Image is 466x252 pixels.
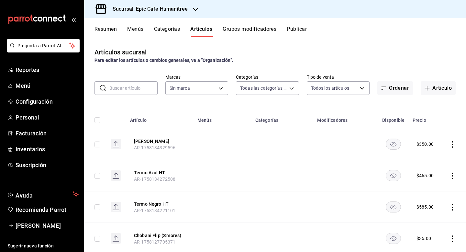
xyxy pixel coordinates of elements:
label: Categorías [236,75,299,79]
button: actions [449,141,456,148]
span: Sin marca [170,85,190,91]
th: Disponible [378,108,409,129]
span: Menú [16,81,79,90]
label: Marcas [165,75,228,79]
button: actions [449,173,456,179]
label: Tipo de venta [307,75,370,79]
div: navigation tabs [94,26,466,37]
span: AR-1758127705371 [134,239,175,245]
span: Reportes [16,65,79,74]
button: availability-product [386,139,401,150]
button: Grupos modificadores [223,26,276,37]
h3: Sucursal: Epic Cafe Humanitree [107,5,188,13]
button: availability-product [386,201,401,212]
input: Buscar artículo [109,82,158,95]
div: $ 350.00 [416,141,434,147]
th: Modificadores [313,108,378,129]
span: AR-1758134272508 [134,177,175,182]
button: edit-product-location [134,232,186,239]
div: $ 35.00 [416,235,431,242]
span: Todas las categorías, Sin categoría [240,85,287,91]
span: Todos los artículos [311,85,349,91]
span: Facturación [16,129,79,138]
button: Artículos [190,26,212,37]
span: Inventarios [16,145,79,154]
button: availability-product [386,233,401,244]
button: Categorías [154,26,180,37]
th: Categorías [251,108,314,129]
button: edit-product-location [134,201,186,207]
a: Pregunta a Parrot AI [5,47,80,54]
button: open_drawer_menu [71,17,76,22]
span: Pregunta a Parrot AI [17,42,70,49]
div: Artículos sucursal [94,47,147,57]
button: actions [449,235,456,242]
span: Suscripción [16,161,79,169]
div: $ 585.00 [416,204,434,210]
span: AR-1758134329596 [134,145,175,150]
button: Resumen [94,26,117,37]
span: AR-1758134221101 [134,208,175,213]
span: Ayuda [16,190,70,198]
button: availability-product [386,170,401,181]
th: Precio [409,108,441,129]
button: edit-product-location [134,169,186,176]
th: Artículo [126,108,194,129]
strong: Para editar los artículos o cambios generales, ve a “Organización”. [94,58,233,63]
button: Publicar [287,26,307,37]
span: Personal [16,113,79,122]
th: Menús [194,108,251,129]
button: Artículo [421,81,456,95]
button: actions [449,204,456,211]
button: Pregunta a Parrot AI [7,39,80,52]
button: edit-product-location [134,138,186,144]
div: $ 465.00 [416,172,434,179]
button: Ordenar [377,81,413,95]
span: Sugerir nueva función [8,243,79,249]
button: Menús [127,26,143,37]
span: Recomienda Parrot [16,205,79,214]
span: [PERSON_NAME] [16,221,79,230]
span: Configuración [16,97,79,106]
